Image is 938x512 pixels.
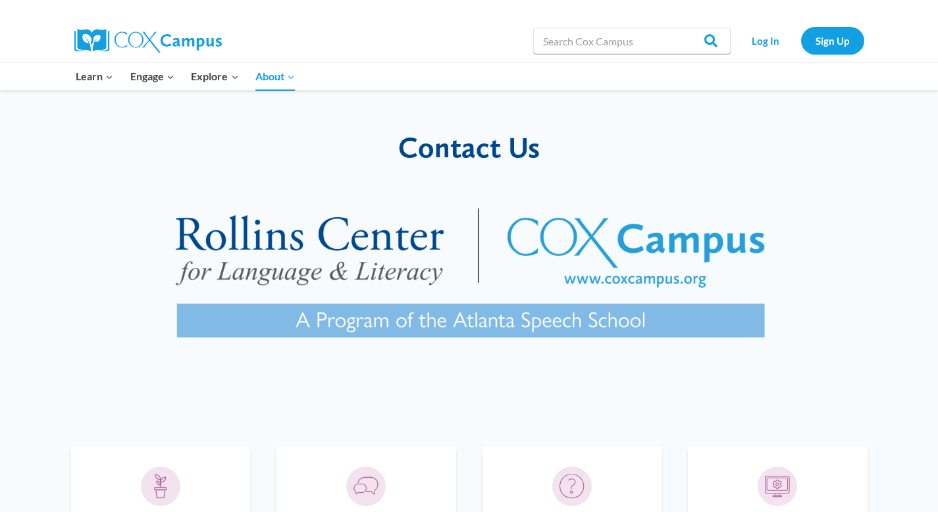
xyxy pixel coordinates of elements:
img: Cox Campus [74,29,222,53]
a: Sign Up [801,27,864,54]
img: RollinsCox combined logo [132,178,806,381]
nav: Secondary Navigation [737,27,864,54]
span: Learn [76,68,113,85]
nav: Primary Navigation [68,63,303,90]
a: Log In [737,27,795,54]
span: About [255,68,295,85]
input: Search Cox Campus [533,28,731,54]
span: Contact Us [398,130,540,165]
span: Engage [130,68,174,85]
span: Explore [191,68,238,85]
